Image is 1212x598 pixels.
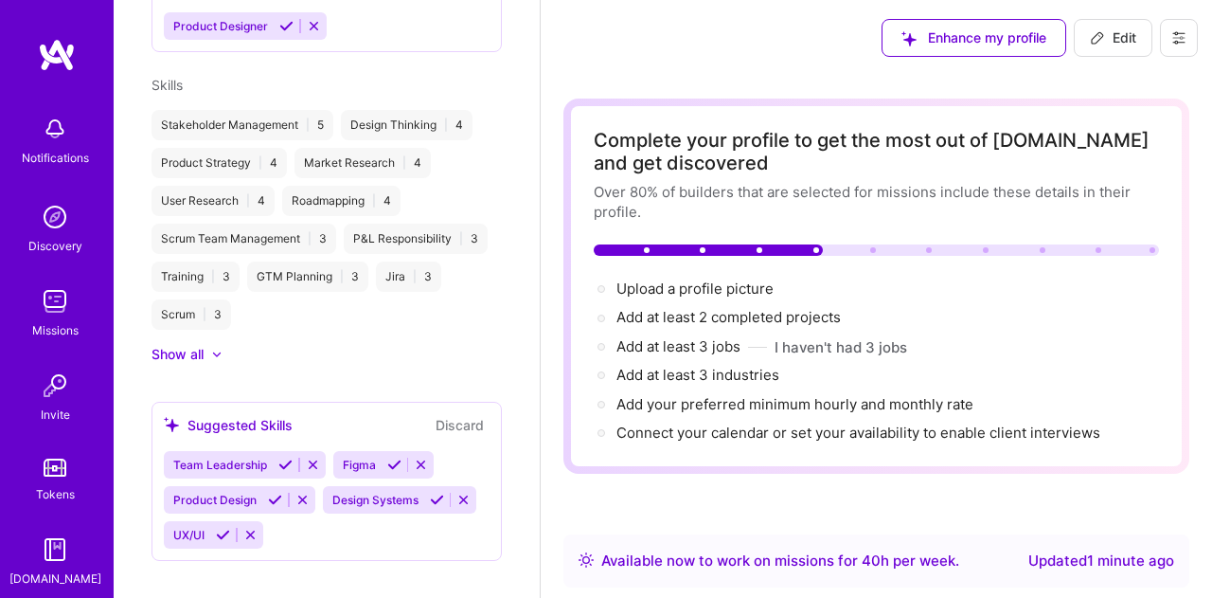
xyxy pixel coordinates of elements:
[151,299,231,330] div: Scrum 3
[44,459,66,477] img: tokens
[247,262,368,292] div: GTM Planning 3
[32,320,79,340] div: Missions
[282,186,401,216] div: Roadmapping 4
[430,493,444,507] i: Accept
[36,198,74,236] img: discovery
[308,231,312,246] span: |
[862,552,881,570] span: 40
[279,19,294,33] i: Accept
[151,148,287,178] div: Product Strategy 4
[343,458,376,472] span: Figma
[151,345,204,364] div: Show all
[413,269,417,284] span: |
[22,148,89,168] div: Notifications
[173,19,268,33] span: Product Designer
[1090,28,1136,47] span: Edit
[616,308,841,326] span: Add at least 2 completed projects
[36,110,74,148] img: bell
[901,28,1046,47] span: Enhance my profile
[387,458,401,472] i: Accept
[173,458,267,472] span: Team Leadership
[36,282,74,320] img: teamwork
[901,31,917,46] i: icon SuggestedTeams
[594,129,1159,174] div: Complete your profile to get the most out of [DOMAIN_NAME] and get discovered
[616,280,774,298] span: Upload a profile picture
[579,553,594,568] img: Availability
[307,19,321,33] i: Reject
[594,182,1159,222] div: Over 80% of builders that are selected for missions include these details in their profile.
[173,493,257,507] span: Product Design
[340,269,344,284] span: |
[151,186,275,216] div: User Research 4
[173,528,205,542] span: UX/UI
[402,155,406,171] span: |
[28,236,82,256] div: Discovery
[616,366,779,384] span: Add at least 3 industries
[211,269,215,284] span: |
[41,405,70,425] div: Invite
[332,493,419,507] span: Design Systems
[36,367,74,405] img: Invite
[216,528,230,542] i: Accept
[246,193,250,208] span: |
[9,569,101,589] div: [DOMAIN_NAME]
[459,231,463,246] span: |
[306,458,320,472] i: Reject
[616,337,740,355] span: Add at least 3 jobs
[616,395,973,413] span: Add your preferred minimum hourly and monthly rate
[164,415,293,435] div: Suggested Skills
[295,493,310,507] i: Reject
[601,550,959,572] div: Available now to work on missions for h per week .
[414,458,428,472] i: Reject
[294,148,431,178] div: Market Research 4
[1028,550,1174,572] div: Updated 1 minute ago
[372,193,376,208] span: |
[456,493,471,507] i: Reject
[344,224,488,254] div: P&L Responsibility 3
[268,493,282,507] i: Accept
[444,118,448,133] span: |
[36,484,75,504] div: Tokens
[278,458,293,472] i: Accept
[151,77,183,93] span: Skills
[430,414,490,436] button: Discard
[306,118,310,133] span: |
[341,110,472,140] div: Design Thinking 4
[36,531,74,569] img: guide book
[151,262,240,292] div: Training 3
[164,417,180,433] i: icon SuggestedTeams
[616,424,1100,442] span: Connect your calendar or set your availability to enable client interviews
[775,337,907,357] button: I haven't had 3 jobs
[151,224,336,254] div: Scrum Team Management 3
[376,262,441,292] div: Jira 3
[243,528,258,542] i: Reject
[203,307,206,322] span: |
[38,38,76,72] img: logo
[151,110,333,140] div: Stakeholder Management 5
[258,155,262,171] span: |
